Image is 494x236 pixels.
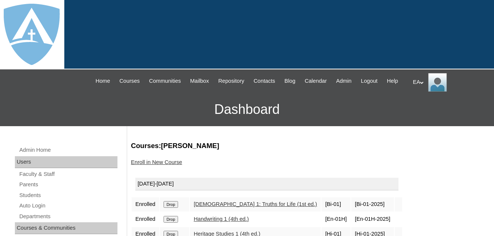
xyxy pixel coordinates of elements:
a: Enroll in New Course [131,159,182,165]
a: Students [19,191,117,200]
td: Enrolled [132,212,159,226]
a: Courses [116,77,143,85]
span: Admin [336,77,352,85]
div: Users [15,156,117,168]
td: [Bi-01] [322,197,351,212]
a: Auto Login [19,201,117,210]
a: Home [92,77,114,85]
span: Home [96,77,110,85]
span: Calendar [305,77,327,85]
span: Blog [284,77,295,85]
a: Parents [19,180,117,189]
h3: Dashboard [4,93,490,126]
a: Calendar [301,77,330,85]
input: Drop [164,216,178,223]
a: [DEMOGRAPHIC_DATA] 1: Truths for Life (1st ed.) [194,201,317,207]
td: [En-01H-2025] [351,212,394,226]
span: Contacts [254,77,275,85]
td: Enrolled [132,197,159,212]
div: [DATE]-[DATE] [135,178,398,190]
span: Mailbox [190,77,209,85]
td: [Bi-01-2025] [351,197,394,212]
a: Faculty & Staff [19,170,117,179]
img: EA Administrator [428,73,447,92]
a: Admin Home [19,145,117,155]
td: [En-01H] [322,212,351,226]
a: Handwriting 1 (4th ed.) [194,216,249,222]
span: Repository [218,77,244,85]
span: Courses [119,77,140,85]
span: Logout [361,77,378,85]
div: Courses & Communities [15,222,117,234]
input: Drop [164,201,178,208]
a: Admin [332,77,355,85]
span: Help [387,77,398,85]
a: Help [383,77,402,85]
a: Logout [357,77,381,85]
a: Mailbox [187,77,213,85]
span: Communities [149,77,181,85]
a: Departments [19,212,117,221]
a: Communities [145,77,185,85]
a: Blog [281,77,299,85]
img: logo-white.png [4,4,60,65]
a: Repository [214,77,248,85]
div: EA [413,73,487,92]
a: Contacts [250,77,279,85]
h3: Courses:[PERSON_NAME] [131,141,487,151]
